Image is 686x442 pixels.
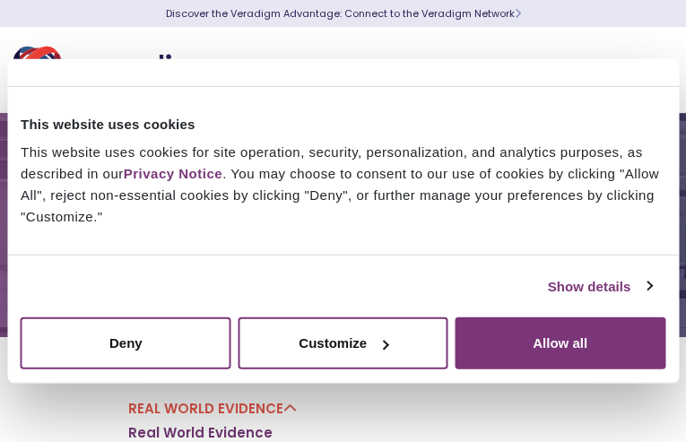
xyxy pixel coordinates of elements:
[238,317,448,369] button: Customize
[455,317,665,369] button: Allow all
[21,142,665,228] div: This website uses cookies for site operation, security, personalization, and analytics purposes, ...
[515,6,521,21] span: Learn More
[128,424,273,442] a: Real World Evidence
[21,317,231,369] button: Deny
[21,113,665,134] div: This website uses cookies
[548,275,652,297] a: Show details
[128,399,297,418] a: Real World Evidence
[166,6,521,21] a: Discover the Veradigm Advantage: Connect to the Veradigm NetworkLearn More
[632,47,659,93] button: Toggle Navigation Menu
[13,40,229,100] img: Veradigm logo
[124,166,222,181] a: Privacy Notice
